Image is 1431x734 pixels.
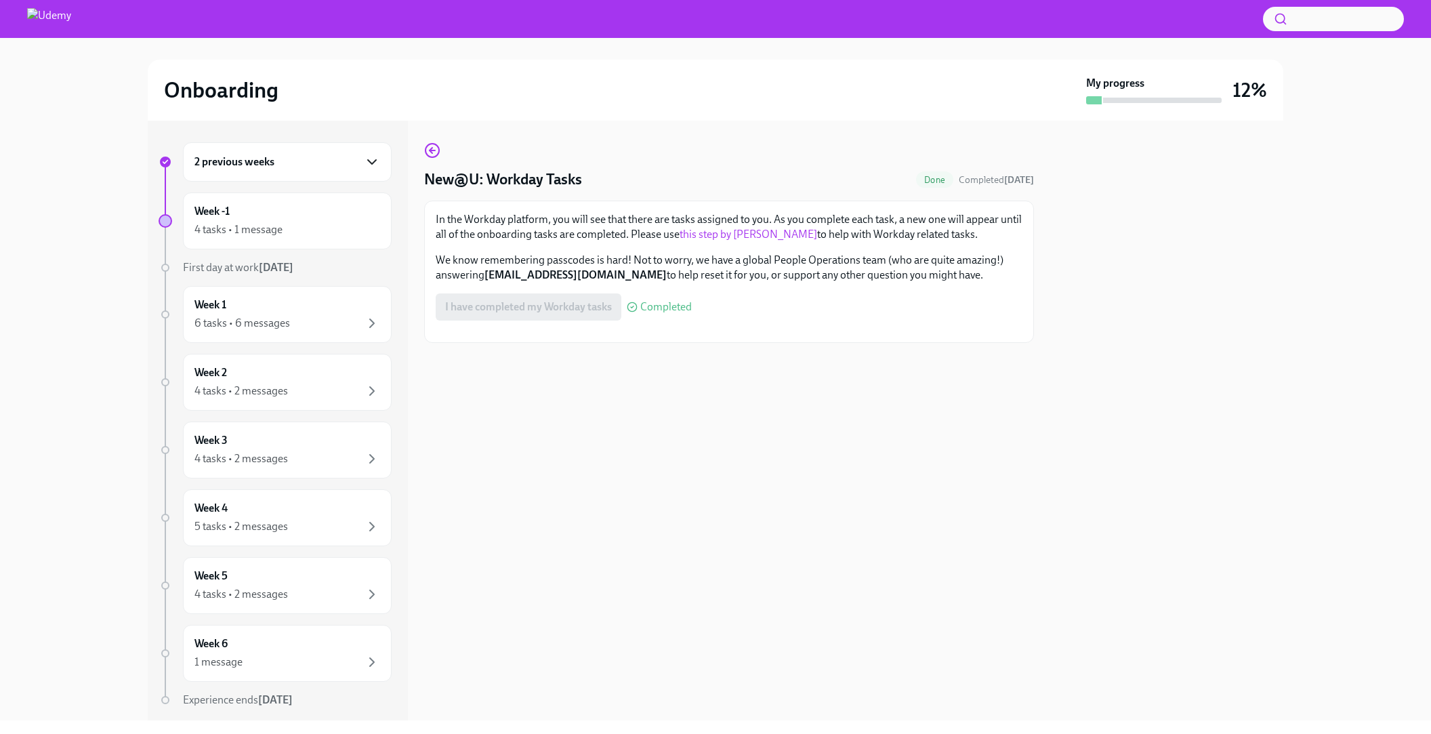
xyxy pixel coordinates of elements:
[159,422,392,478] a: Week 34 tasks • 2 messages
[183,142,392,182] div: 2 previous weeks
[194,569,228,584] h6: Week 5
[183,261,293,274] span: First day at work
[436,253,1022,283] p: We know remembering passcodes is hard! Not to worry, we have a global People Operations team (who...
[27,8,71,30] img: Udemy
[194,501,228,516] h6: Week 4
[680,228,817,241] a: this step by [PERSON_NAME]
[484,268,667,281] strong: [EMAIL_ADDRESS][DOMAIN_NAME]
[259,261,293,274] strong: [DATE]
[424,169,582,190] h4: New@U: Workday Tasks
[959,174,1034,186] span: September 29th, 2025 14:21
[159,489,392,546] a: Week 45 tasks • 2 messages
[194,316,290,331] div: 6 tasks • 6 messages
[194,636,228,651] h6: Week 6
[194,433,228,448] h6: Week 3
[916,175,953,185] span: Done
[194,155,274,169] h6: 2 previous weeks
[194,204,230,219] h6: Week -1
[194,384,288,399] div: 4 tasks • 2 messages
[194,587,288,602] div: 4 tasks • 2 messages
[159,260,392,275] a: First day at work[DATE]
[194,451,288,466] div: 4 tasks • 2 messages
[258,693,293,706] strong: [DATE]
[159,625,392,682] a: Week 61 message
[194,519,288,534] div: 5 tasks • 2 messages
[159,192,392,249] a: Week -14 tasks • 1 message
[159,354,392,411] a: Week 24 tasks • 2 messages
[1232,78,1267,102] h3: 12%
[194,655,243,670] div: 1 message
[436,212,1022,242] p: In the Workday platform, you will see that there are tasks assigned to you. As you complete each ...
[1004,174,1034,186] strong: [DATE]
[959,174,1034,186] span: Completed
[194,298,226,312] h6: Week 1
[159,286,392,343] a: Week 16 tasks • 6 messages
[164,77,278,104] h2: Onboarding
[640,302,692,312] span: Completed
[183,693,293,706] span: Experience ends
[1086,76,1144,91] strong: My progress
[159,557,392,614] a: Week 54 tasks • 2 messages
[194,222,283,237] div: 4 tasks • 1 message
[194,365,227,380] h6: Week 2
